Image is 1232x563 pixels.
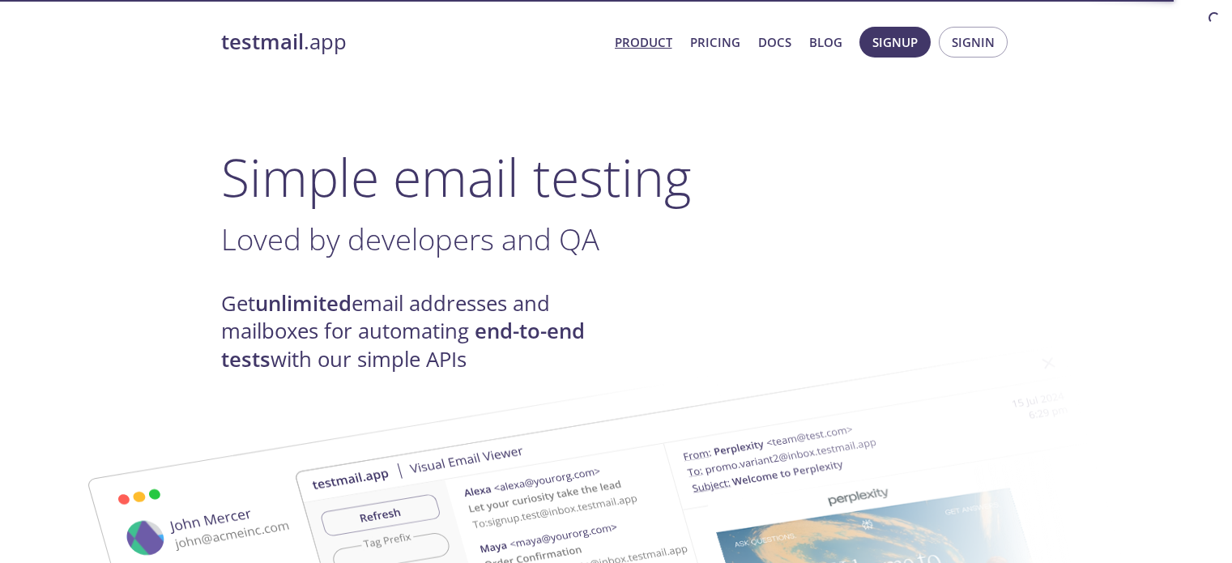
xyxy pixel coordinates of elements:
span: Loved by developers and QA [221,219,599,259]
button: Signin [939,27,1008,58]
h1: Simple email testing [221,146,1012,208]
a: testmail.app [221,28,602,56]
a: Product [615,32,672,53]
a: Pricing [690,32,740,53]
h4: Get email addresses and mailboxes for automating with our simple APIs [221,290,616,373]
a: Docs [758,32,791,53]
a: Blog [809,32,842,53]
strong: unlimited [255,289,352,318]
button: Signup [859,27,931,58]
strong: end-to-end tests [221,317,585,373]
strong: testmail [221,28,304,56]
span: Signin [952,32,995,53]
span: Signup [872,32,918,53]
